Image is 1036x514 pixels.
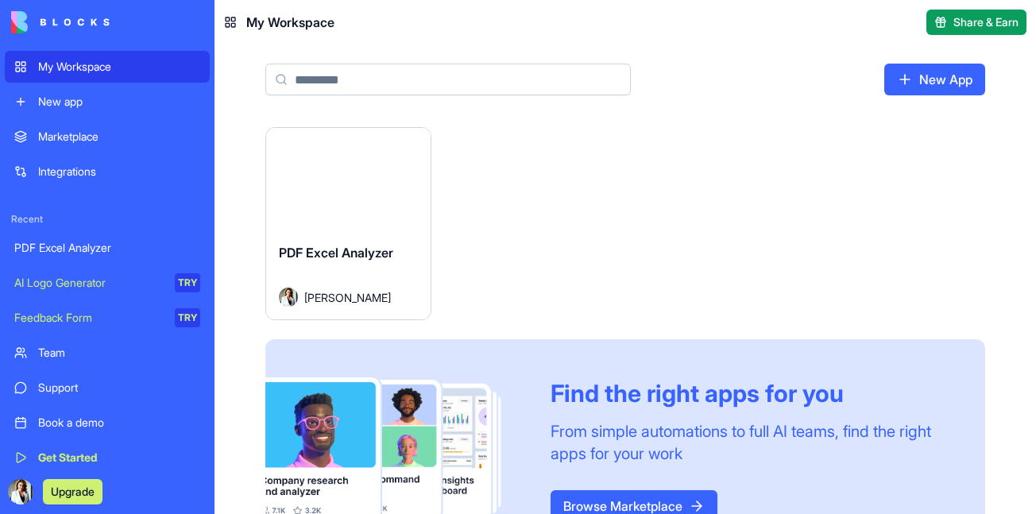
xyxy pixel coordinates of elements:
div: My Workspace [38,59,200,75]
a: Feedback FormTRY [5,302,210,334]
div: Book a demo [38,415,200,431]
div: AI Logo Generator [14,275,164,291]
div: Marketplace [38,129,200,145]
span: Recent [5,213,210,226]
a: Integrations [5,156,210,187]
span: Share & Earn [953,14,1019,30]
div: TRY [175,308,200,327]
img: ACg8ocLeT_6jl1M7dcCYxWA06gspQRImWfY2t6mpSlCBnDpeoBr47ryF9g=s96-c [8,479,33,504]
div: Team [38,345,200,361]
div: Get Started [38,450,200,466]
span: PDF Excel Analyzer [279,245,393,261]
div: Integrations [38,164,200,180]
span: [PERSON_NAME] [304,289,391,306]
div: New app [38,94,200,110]
div: Support [38,380,200,396]
a: New app [5,86,210,118]
a: AI Logo GeneratorTRY [5,267,210,299]
a: My Workspace [5,51,210,83]
img: logo [11,11,110,33]
div: PDF Excel Analyzer [14,240,200,256]
span: My Workspace [246,13,334,32]
a: Upgrade [43,483,102,499]
button: Upgrade [43,479,102,504]
a: New App [884,64,985,95]
div: Feedback Form [14,310,164,326]
a: Book a demo [5,407,210,439]
img: Avatar [279,288,298,307]
a: Team [5,337,210,369]
a: PDF Excel Analyzer [5,232,210,264]
div: TRY [175,273,200,292]
div: Find the right apps for you [551,379,947,408]
a: PDF Excel AnalyzerAvatar[PERSON_NAME] [265,127,431,320]
button: Share & Earn [926,10,1026,35]
div: From simple automations to full AI teams, find the right apps for your work [551,420,947,465]
a: Get Started [5,442,210,473]
a: Marketplace [5,121,210,153]
a: Support [5,372,210,404]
